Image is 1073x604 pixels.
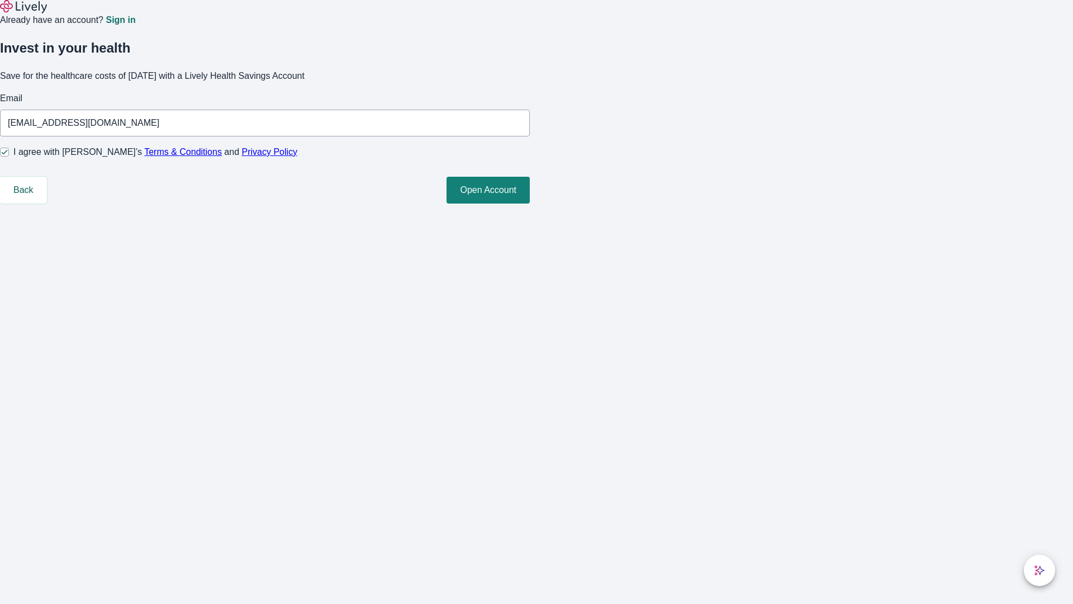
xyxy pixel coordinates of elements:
span: I agree with [PERSON_NAME]’s and [13,145,297,159]
button: chat [1024,555,1055,586]
a: Privacy Policy [242,147,298,157]
a: Terms & Conditions [144,147,222,157]
a: Sign in [106,16,135,25]
button: Open Account [447,177,530,204]
svg: Lively AI Assistant [1034,565,1045,576]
